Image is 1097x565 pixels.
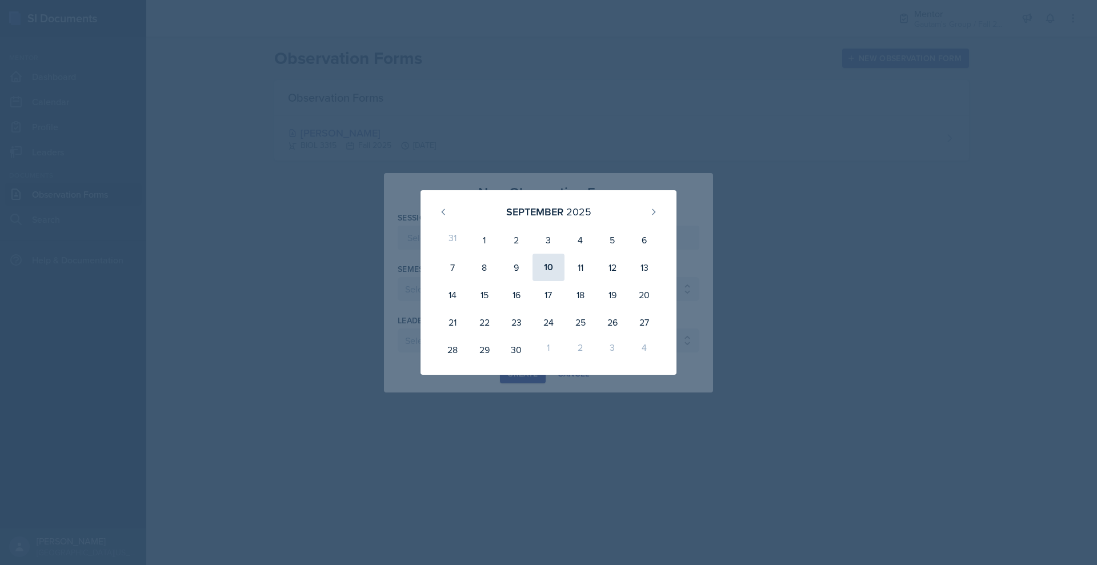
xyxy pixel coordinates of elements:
div: 4 [628,336,660,363]
div: 1 [469,226,501,254]
div: 3 [596,336,628,363]
div: 5 [596,226,628,254]
div: 21 [437,308,469,336]
div: 25 [564,308,596,336]
div: 11 [564,254,596,281]
div: 12 [596,254,628,281]
div: 3 [533,226,564,254]
div: 2025 [566,204,591,219]
div: 14 [437,281,469,308]
div: 28 [437,336,469,363]
div: 30 [501,336,533,363]
div: 22 [469,308,501,336]
div: 24 [533,308,564,336]
div: 9 [501,254,533,281]
div: 19 [596,281,628,308]
div: 13 [628,254,660,281]
div: 18 [564,281,596,308]
div: 10 [533,254,564,281]
div: 1 [533,336,564,363]
div: 20 [628,281,660,308]
div: September [506,204,563,219]
div: 2 [564,336,596,363]
div: 16 [501,281,533,308]
div: 23 [501,308,533,336]
div: 27 [628,308,660,336]
div: 31 [437,226,469,254]
div: 2 [501,226,533,254]
div: 7 [437,254,469,281]
div: 26 [596,308,628,336]
div: 15 [469,281,501,308]
div: 6 [628,226,660,254]
div: 17 [533,281,564,308]
div: 29 [469,336,501,363]
div: 4 [564,226,596,254]
div: 8 [469,254,501,281]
